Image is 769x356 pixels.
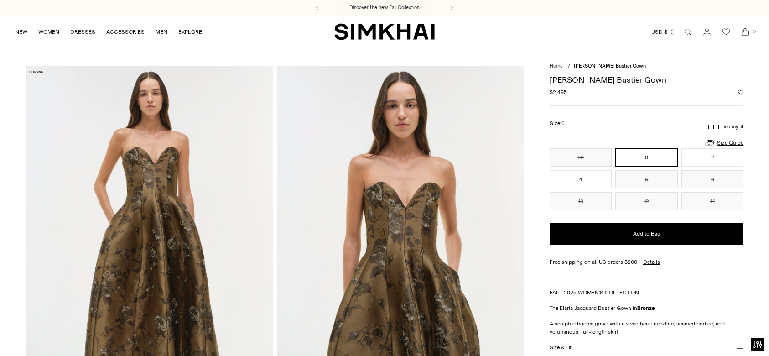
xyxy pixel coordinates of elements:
p: The Elaria Jacquard Bustier Gown in [550,304,743,312]
a: Open search modal [679,23,697,41]
a: DRESSES [70,22,95,42]
a: SIMKHAI [334,23,435,41]
span: Add to Bag [633,230,660,238]
div: / [568,63,570,70]
a: Discover the new Fall Collection [349,4,420,11]
button: USD $ [651,22,675,42]
nav: breadcrumbs [550,63,743,70]
a: Go to the account page [698,23,716,41]
a: FALL 2025 WOMEN'S COLLECTION [550,289,639,296]
button: 14 [681,192,743,210]
a: ACCESSORIES [106,22,145,42]
div: Free shipping on all US orders $200+ [550,258,743,266]
button: 8 [681,170,743,188]
a: NEW [15,22,27,42]
a: EXPLORE [178,22,202,42]
button: 4 [550,170,612,188]
h1: [PERSON_NAME] Bustier Gown [550,76,743,84]
span: 0 [561,120,565,126]
a: Details [643,258,660,266]
button: 0 [615,148,677,167]
button: Add to Wishlist [738,89,743,95]
span: 0 [750,27,758,36]
a: Home [550,63,563,69]
p: A sculpted bodice gown with a sweetheart neckline, seamed bodice, and voluminous, full-length skirt. [550,319,743,336]
h3: Size & Fit [550,345,572,351]
span: [PERSON_NAME] Bustier Gown [574,63,646,69]
button: 12 [615,192,677,210]
label: Size: [550,119,565,128]
button: 2 [681,148,743,167]
button: 00 [550,148,612,167]
span: $2,495 [550,88,567,96]
a: WOMEN [38,22,59,42]
a: Wishlist [717,23,735,41]
button: 10 [550,192,612,210]
a: MEN [156,22,167,42]
a: Open cart modal [736,23,754,41]
a: Size Guide [704,137,743,148]
strong: Bronze [637,305,655,311]
button: Add to Bag [550,223,743,245]
button: 6 [615,170,677,188]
